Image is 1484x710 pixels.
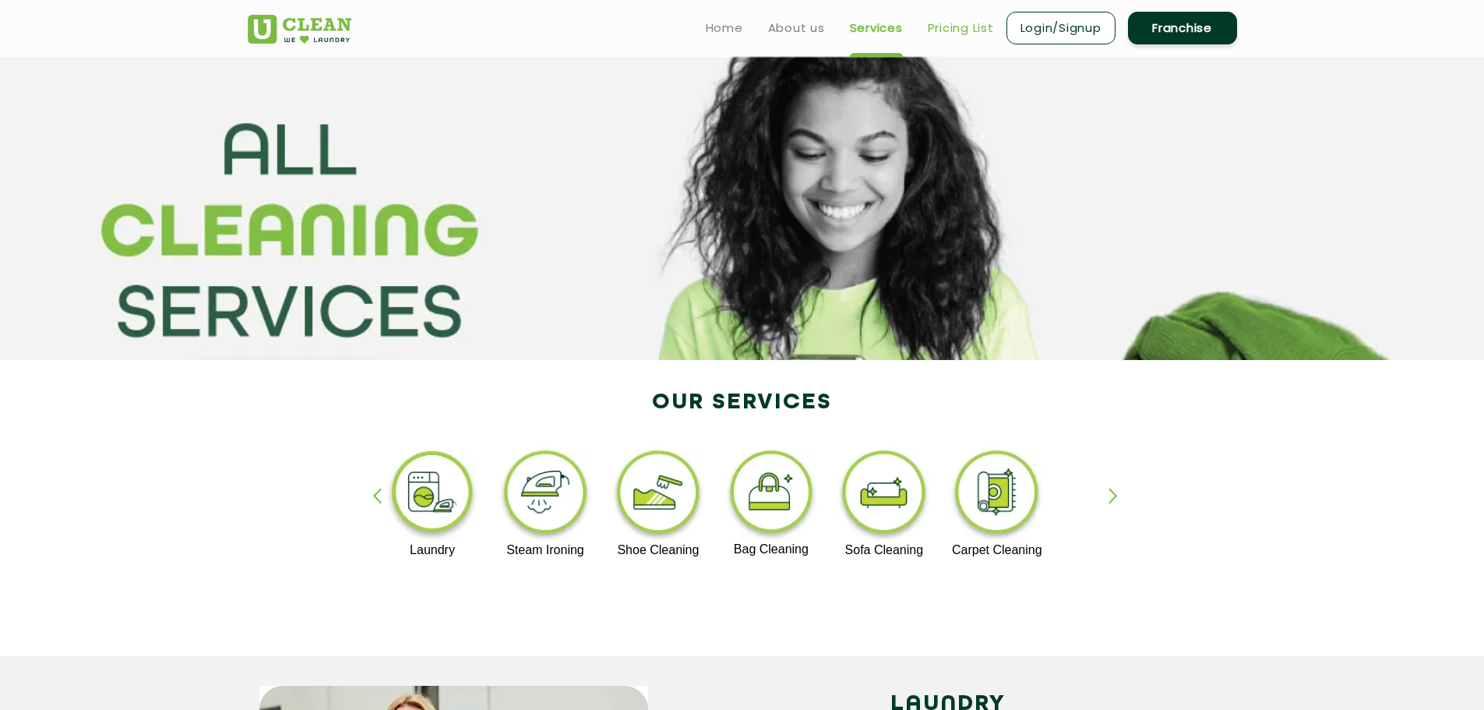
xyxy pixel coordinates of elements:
[385,543,481,557] p: Laundry
[611,447,707,543] img: shoe_cleaning_11zon.webp
[850,19,903,37] a: Services
[928,19,994,37] a: Pricing List
[498,543,594,557] p: Steam Ironing
[768,19,825,37] a: About us
[706,19,743,37] a: Home
[1128,12,1237,44] a: Franchise
[498,447,594,543] img: steam_ironing_11zon.webp
[385,447,481,543] img: laundry_cleaning_11zon.webp
[949,447,1045,543] img: carpet_cleaning_11zon.webp
[1006,12,1116,44] a: Login/Signup
[724,542,820,556] p: Bag Cleaning
[248,15,351,44] img: UClean Laundry and Dry Cleaning
[724,447,820,542] img: bag_cleaning_11zon.webp
[836,543,932,557] p: Sofa Cleaning
[949,543,1045,557] p: Carpet Cleaning
[611,543,707,557] p: Shoe Cleaning
[836,447,932,543] img: sofa_cleaning_11zon.webp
